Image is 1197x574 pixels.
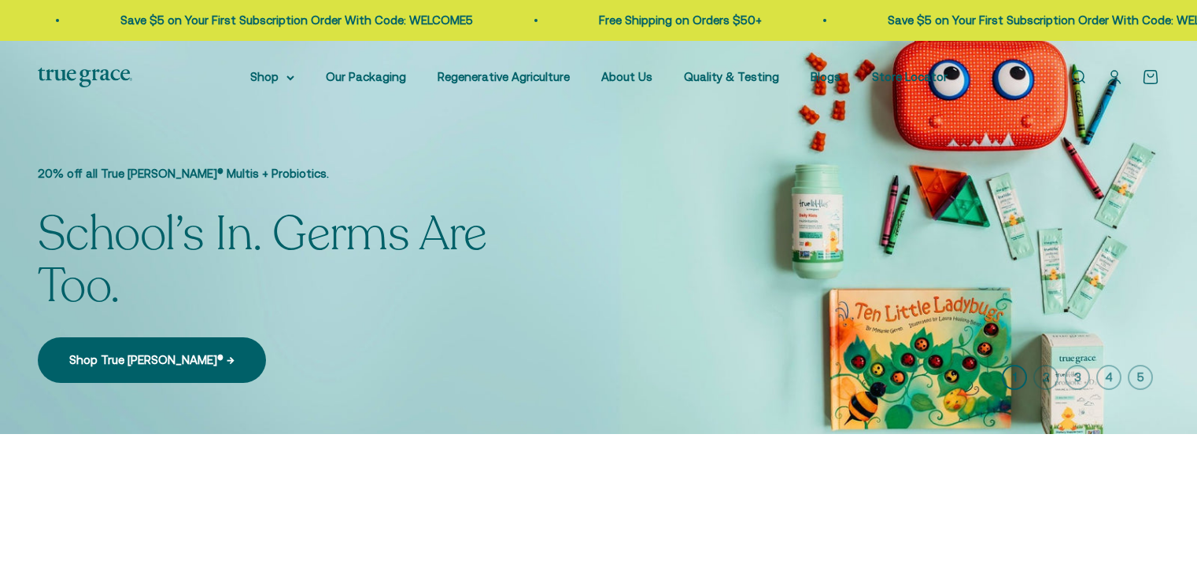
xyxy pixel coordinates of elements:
a: Free Shipping on Orders $50+ [592,13,755,27]
split-lines: School’s In. Germs Are Too. [38,202,487,318]
button: 3 [1065,365,1090,390]
a: Store Locator [872,70,948,83]
a: Our Packaging [326,70,406,83]
a: Blogs [811,70,840,83]
button: 4 [1096,365,1121,390]
a: About Us [601,70,652,83]
a: Quality & Testing [684,70,779,83]
button: 2 [1033,365,1058,390]
summary: Shop [250,68,294,86]
button: 5 [1128,365,1153,390]
a: Regenerative Agriculture [438,70,570,83]
button: 1 [1002,365,1027,390]
a: Shop True [PERSON_NAME]® → [38,337,266,383]
p: 20% off all True [PERSON_NAME]® Multis + Probiotics. [38,164,557,183]
p: Save $5 on Your First Subscription Order With Code: WELCOME5 [113,11,466,30]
